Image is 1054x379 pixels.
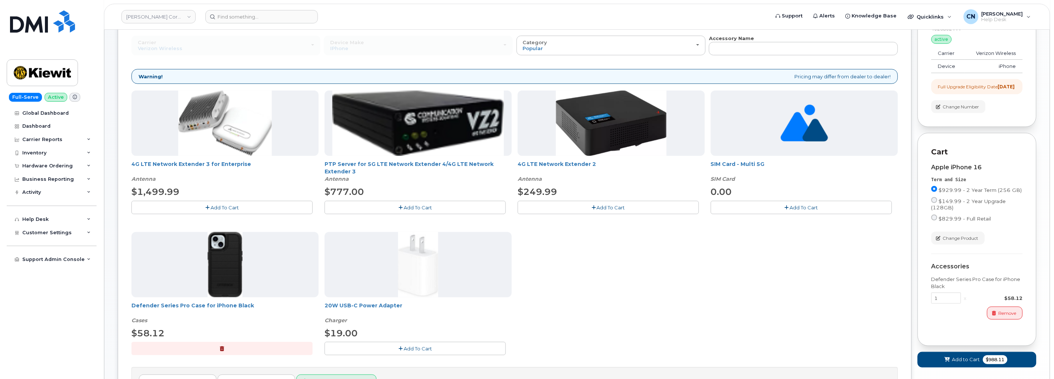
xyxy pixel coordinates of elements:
button: Add to Cart $988.11 [918,352,1037,367]
div: PTP Server for 5G LTE Network Extender 4/4G LTE Network Extender 3 [325,160,512,183]
img: no_image_found-2caef05468ed5679b831cfe6fc140e25e0c280774317ffc20a367ab7fd17291e.png [781,91,828,156]
span: $777.00 [325,186,364,197]
strong: Warning! [139,73,163,80]
a: Defender Series Pro Case for iPhone Black [131,302,254,309]
img: defenderiphone14.png [208,232,243,297]
em: Antenna [131,176,156,182]
strong: [DATE] [998,84,1015,89]
div: 20W USB-C Power Adapter [325,302,512,324]
input: $929.99 - 2 Year Term (256 GB) [931,186,937,192]
span: Add To Cart [597,205,625,210]
a: Alerts [808,9,840,23]
div: active [931,35,952,44]
div: x [961,295,970,302]
div: Apple iPhone 16 [931,164,1023,171]
span: [PERSON_NAME] [982,11,1023,17]
span: $19.00 [325,328,358,339]
span: $58.12 [131,328,165,339]
span: Category [523,39,547,45]
button: Add To Cart [325,342,506,355]
button: Add To Cart [518,201,699,214]
span: $249.99 [518,186,557,197]
button: Add To Cart [325,201,506,214]
div: Pricing may differ from dealer to dealer! [131,69,898,84]
img: casa.png [178,91,272,156]
span: CN [967,12,976,21]
td: Carrier [931,47,965,60]
span: Change Number [943,104,979,110]
td: Verizon Wireless [965,47,1023,60]
input: $829.99 - Full Retail [931,215,937,220]
span: Change Product [943,235,979,242]
img: apple20w.jpg [398,232,439,297]
span: Popular [523,45,543,51]
span: $988.11 [983,355,1008,364]
button: Add To Cart [131,201,313,214]
span: $829.99 - Full Retail [939,216,991,222]
div: 4G LTE Network Extender 2 [518,160,705,183]
div: Quicklinks [903,9,957,24]
span: $149.99 - 2 Year Upgrade (128GB) [931,198,1006,210]
span: 0.00 [711,186,732,197]
p: Cart [931,147,1023,157]
a: Kiewit Corporation [121,10,196,23]
a: Knowledge Base [840,9,902,23]
span: Remove [999,310,1016,317]
a: Support [771,9,808,23]
span: Support [782,12,803,20]
button: Change Product [931,232,985,245]
iframe: Messenger Launcher [1022,347,1048,373]
div: Defender Series Pro Case for iPhone Black [931,276,1023,290]
span: Add To Cart [790,205,818,210]
a: SIM Card - Multi 5G [711,161,765,167]
span: Alerts [820,12,835,20]
strong: Accessory Name [709,35,754,41]
button: Category Popular [517,36,706,55]
span: Quicklinks [917,14,944,20]
em: Charger [325,317,347,324]
span: $929.99 - 2 Year Term (256 GB) [939,187,1022,193]
em: Antenna [518,176,542,182]
span: Add To Cart [211,205,239,210]
img: 4glte_extender.png [556,91,667,156]
button: Change Number [931,100,986,113]
div: Defender Series Pro Case for iPhone Black [131,302,319,324]
span: Knowledge Base [852,12,897,20]
span: Add To Cart [404,205,432,210]
em: SIM Card [711,176,735,182]
span: Add To Cart [404,346,432,352]
div: Full Upgrade Eligibility Date [938,84,1015,90]
div: 4G LTE Network Extender 3 for Enterprise [131,160,319,183]
div: $58.12 [970,295,1023,302]
span: $1,499.99 [131,186,179,197]
img: Casa_Sysem.png [332,91,504,156]
span: Help Desk [982,17,1023,23]
em: Antenna [325,176,349,182]
a: 20W USB-C Power Adapter [325,302,402,309]
div: Accessories [931,263,1023,270]
td: Device [931,60,965,73]
em: Cases [131,317,147,324]
a: PTP Server for 5G LTE Network Extender 4/4G LTE Network Extender 3 [325,161,494,175]
a: 4G LTE Network Extender 3 for Enterprise [131,161,251,167]
td: iPhone [965,60,1023,73]
input: Find something... [205,10,318,23]
div: SIM Card - Multi 5G [711,160,898,183]
div: Term and Size [931,177,1023,183]
div: Connor Nguyen [959,9,1036,24]
input: $149.99 - 2 Year Upgrade (128GB) [931,197,937,203]
button: Add To Cart [711,201,892,214]
button: Remove [987,307,1023,320]
a: 4G LTE Network Extender 2 [518,161,596,167]
span: Add to Cart [952,356,980,363]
